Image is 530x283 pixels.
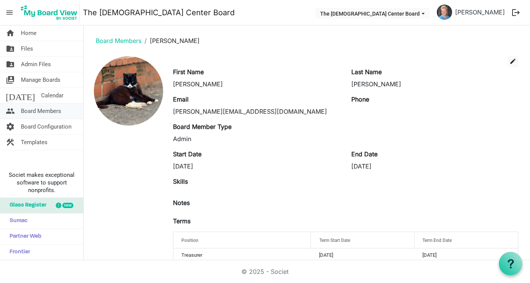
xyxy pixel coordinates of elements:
span: Position [181,238,198,243]
span: home [6,25,15,41]
span: Admin Files [21,57,51,72]
div: [PERSON_NAME][EMAIL_ADDRESS][DOMAIN_NAME] [173,107,340,116]
td: 3/1/2027 column header Term End Date [414,248,518,262]
label: Terms [173,216,190,226]
a: Board Members [96,37,141,45]
td: 3/1/2025 column header Term Start Date [311,248,414,262]
span: Societ makes exceptional software to support nonprofits. [3,171,80,194]
label: Skills [173,177,188,186]
div: [DATE] [351,162,518,171]
span: Files [21,41,33,56]
button: The LGBT Center Board dropdownbutton [315,8,430,19]
span: folder_shared [6,57,15,72]
label: Phone [351,95,369,104]
span: Sumac [6,213,27,229]
div: Admin [173,134,340,143]
span: Home [21,25,36,41]
span: Partner Web [6,229,41,244]
span: Templates [21,135,48,150]
span: switch_account [6,72,15,87]
a: My Board View Logo [19,3,83,22]
label: First Name [173,67,204,76]
span: Board Members [21,103,61,119]
span: settings [6,119,15,134]
div: new [62,203,73,208]
span: menu [2,5,17,20]
img: My Board View Logo [19,3,80,22]
button: logout [508,5,524,21]
span: [DATE] [6,88,35,103]
span: Frontier [6,245,30,260]
span: Calendar [41,88,63,103]
label: Last Name [351,67,382,76]
label: Start Date [173,149,202,159]
span: edit [509,58,516,65]
span: folder_shared [6,41,15,56]
img: vLlGUNYjuWs4KbtSZQjaWZvDTJnrkUC5Pj-l20r8ChXSgqWs1EDCHboTbV3yLcutgLt7-58AB6WGaG5Dpql6HA_thumb.png [437,5,452,20]
a: © 2025 - Societ [241,268,289,275]
span: Glass Register [6,198,46,213]
span: Term Start Date [319,238,350,243]
a: [PERSON_NAME] [452,5,508,20]
div: [DATE] [173,162,340,171]
span: Board Configuration [21,119,71,134]
label: Board Member Type [173,122,232,131]
div: [PERSON_NAME] [351,79,518,89]
label: Notes [173,198,190,207]
a: The [DEMOGRAPHIC_DATA] Center Board [83,5,235,20]
span: construction [6,135,15,150]
div: [PERSON_NAME] [173,79,340,89]
span: Manage Boards [21,72,60,87]
li: [PERSON_NAME] [141,36,200,45]
span: Term End Date [422,238,452,243]
label: End Date [351,149,378,159]
td: Treasurer column header Position [173,248,311,262]
button: edit [508,56,518,67]
img: el-DYUlb0S8XfxGYDI5b_ZL4IW-PUmsRY2FRSCZNfQdJJilJo0lfquUxSxtyWKX1rXzE2N0WMmIsrrdbiKZs5w_full.png [94,56,163,126]
span: people [6,103,15,119]
label: Email [173,95,189,104]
